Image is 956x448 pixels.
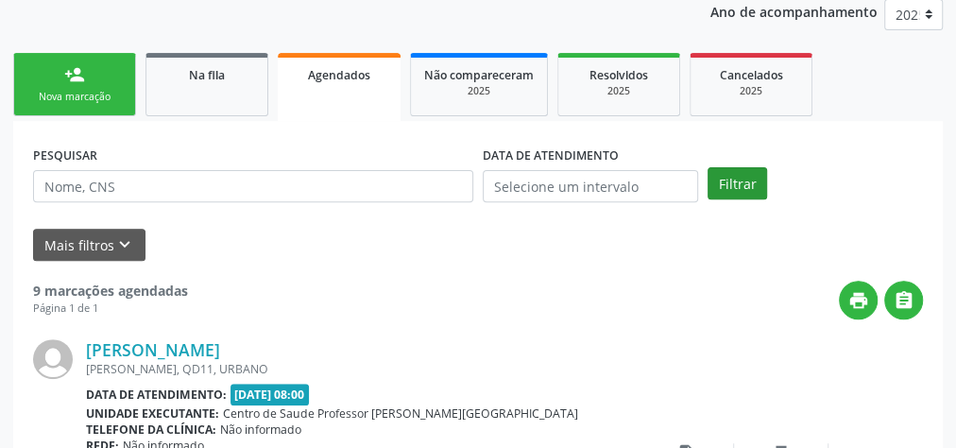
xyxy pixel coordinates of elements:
[86,422,216,438] b: Telefone da clínica:
[33,229,145,262] button: Mais filtroskeyboard_arrow_down
[33,339,73,379] img: img
[223,405,578,422] span: Centro de Saude Professor [PERSON_NAME][GEOGRAPHIC_DATA]
[848,290,869,311] i: print
[424,67,534,83] span: Não compareceram
[33,282,188,300] strong: 9 marcações agendadas
[708,167,767,199] button: Filtrar
[424,84,534,98] div: 2025
[86,339,220,360] a: [PERSON_NAME]
[33,170,473,202] input: Nome, CNS
[839,281,878,319] button: print
[483,141,619,170] label: DATA DE ATENDIMENTO
[589,67,648,83] span: Resolvidos
[483,170,698,202] input: Selecione um intervalo
[704,84,798,98] div: 2025
[572,84,666,98] div: 2025
[220,422,301,438] span: Não informado
[86,387,227,403] b: Data de atendimento:
[33,301,188,317] div: Página 1 de 1
[230,384,310,405] span: [DATE] 08:00
[86,405,219,422] b: Unidade executante:
[189,67,225,83] span: Na fila
[884,281,923,319] button: 
[308,67,370,83] span: Agendados
[894,290,914,311] i: 
[86,361,640,377] div: [PERSON_NAME], QD11, URBANO
[114,234,135,255] i: keyboard_arrow_down
[27,90,122,104] div: Nova marcação
[720,67,783,83] span: Cancelados
[33,141,97,170] label: PESQUISAR
[64,64,85,85] div: person_add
